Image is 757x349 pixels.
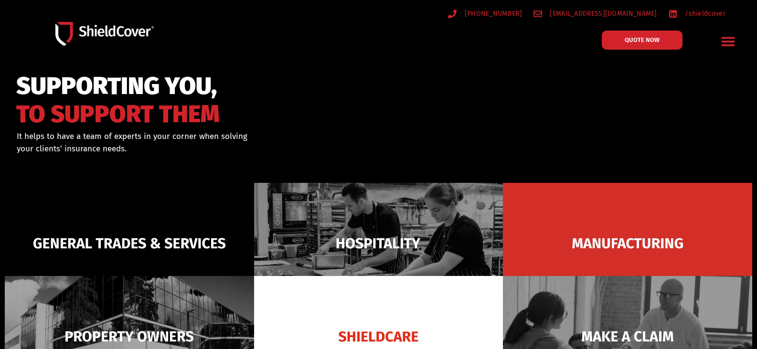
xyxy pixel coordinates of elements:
[16,76,220,96] span: SUPPORTING YOU,
[17,130,426,155] div: It helps to have a team of experts in your corner when solving
[533,8,657,20] a: [EMAIL_ADDRESS][DOMAIN_NAME]
[17,143,426,155] p: your clients’ insurance needs.
[602,31,682,50] a: QUOTE NOW
[547,8,657,20] span: [EMAIL_ADDRESS][DOMAIN_NAME]
[717,30,739,53] div: Menu Toggle
[448,8,522,20] a: [PHONE_NUMBER]
[462,8,522,20] span: [PHONE_NUMBER]
[625,37,660,43] span: QUOTE NOW
[682,8,725,20] span: /shieldcover
[669,8,725,20] a: /shieldcover
[55,22,154,46] img: Shield-Cover-Underwriting-Australia-logo-full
